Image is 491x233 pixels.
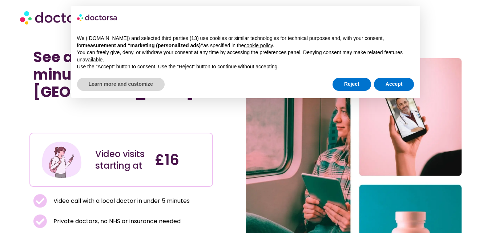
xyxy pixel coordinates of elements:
a: cookie policy [244,43,273,48]
p: Use the “Accept” button to consent. Use the “Reject” button to continue without accepting. [77,63,414,71]
button: Accept [374,78,414,91]
iframe: Customer reviews powered by Trustpilot [33,117,209,125]
button: Learn more and customize [77,78,165,91]
span: Video call with a local doctor in under 5 minutes [52,196,190,206]
p: We ([DOMAIN_NAME]) and selected third parties (13) use cookies or similar technologies for techni... [77,35,414,49]
div: Video visits starting at [95,148,148,172]
img: logo [77,12,118,23]
p: You can freely give, deny, or withdraw your consent at any time by accessing the preferences pane... [77,49,414,63]
h1: See a doctor online in minutes in [GEOGRAPHIC_DATA] [33,48,209,101]
button: Reject [333,78,371,91]
iframe: Customer reviews powered by Trustpilot [33,108,142,117]
span: Private doctors, no NHS or insurance needed [52,216,181,226]
img: Illustration depicting a young woman in a casual outfit, engaged with her smartphone. She has a p... [41,139,82,181]
strong: measurement and “marketing (personalized ads)” [83,43,203,48]
h4: £16 [155,151,207,169]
